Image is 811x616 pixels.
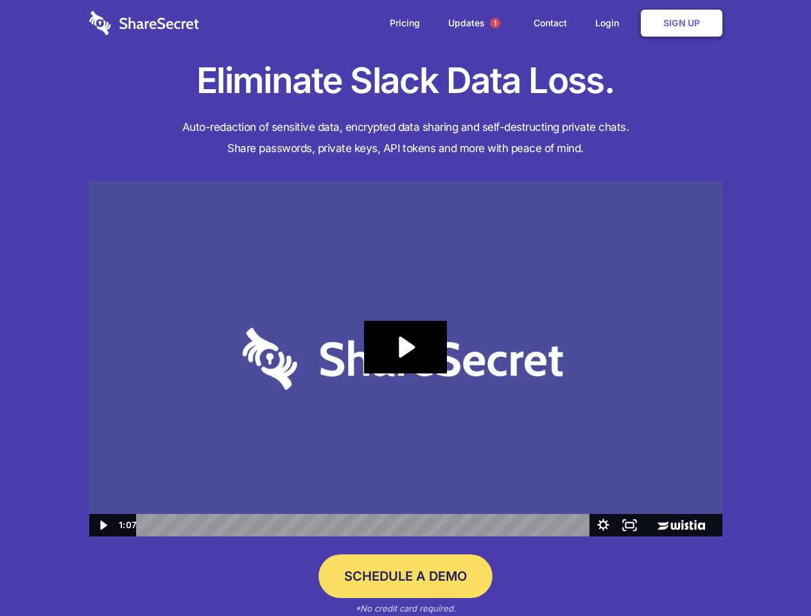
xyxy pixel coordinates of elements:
h1: Eliminate Slack Data Loss. [89,58,722,104]
a: Pricing [377,3,433,43]
button: Play Video [89,514,116,536]
img: Sharesecret [89,181,722,537]
a: Contact [521,3,580,43]
img: logo-wordmark-white-trans-d4663122ce5f474addd5e946df7df03e33cb6a1c49d2221995e7729f52c070b2.svg [89,11,199,35]
a: Login [582,3,638,43]
h4: Auto-redaction of sensitive data, encrypted data sharing and self-destructing private chats. Shar... [89,117,722,159]
iframe: Drift Widget Chat Controller [747,552,796,601]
